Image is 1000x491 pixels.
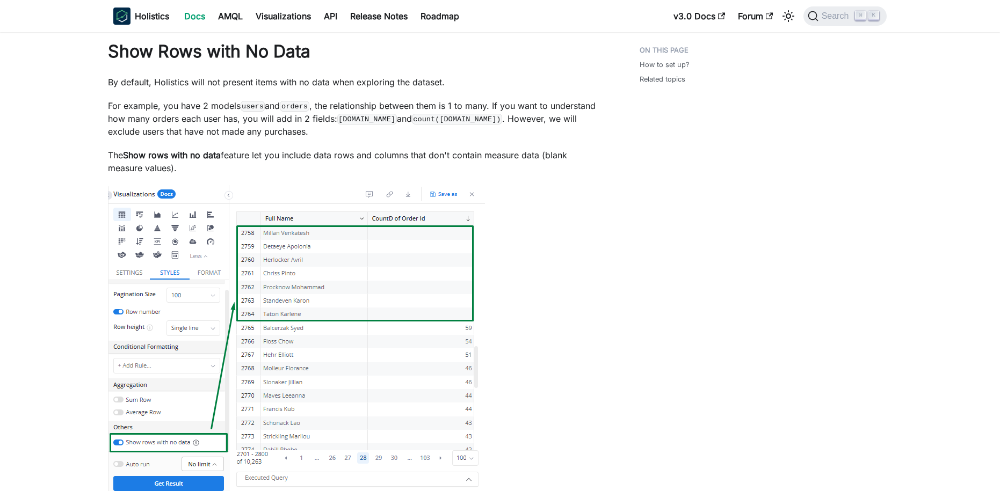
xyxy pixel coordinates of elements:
[868,11,879,20] kbd: K
[123,150,221,160] strong: Show rows with no data
[113,8,131,25] img: Holistics
[818,11,856,21] span: Search
[640,74,685,84] a: Related topics
[855,11,866,20] kbd: ⌘
[731,8,779,25] a: Forum
[113,8,169,25] a: HolisticsHolistics
[178,8,212,25] a: Docs
[414,8,466,25] a: Roadmap
[249,8,317,25] a: Visualizations
[780,8,797,25] button: Switch between dark and light mode (currently light mode)
[108,99,597,138] p: For example, you have 2 models and , the relationship between them is 1 to many. If you want to u...
[412,114,502,124] code: count([DOMAIN_NAME])
[344,8,414,25] a: Release Notes
[108,76,597,89] p: By default, Holistics will not present items with no data when exploring the dataset.
[108,149,597,174] p: The feature let you include data rows and columns that don't contain measure data (blank measure ...
[280,101,309,112] code: orders
[803,6,887,26] button: Search (Command+K)
[667,8,731,25] a: v3.0 Docs
[337,114,397,124] code: [DOMAIN_NAME]
[135,10,169,23] b: Holistics
[640,60,690,70] a: How to set up?
[108,41,597,62] h1: Show Rows with No Data
[317,8,344,25] a: API
[241,101,265,112] code: users
[212,8,249,25] a: AMQL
